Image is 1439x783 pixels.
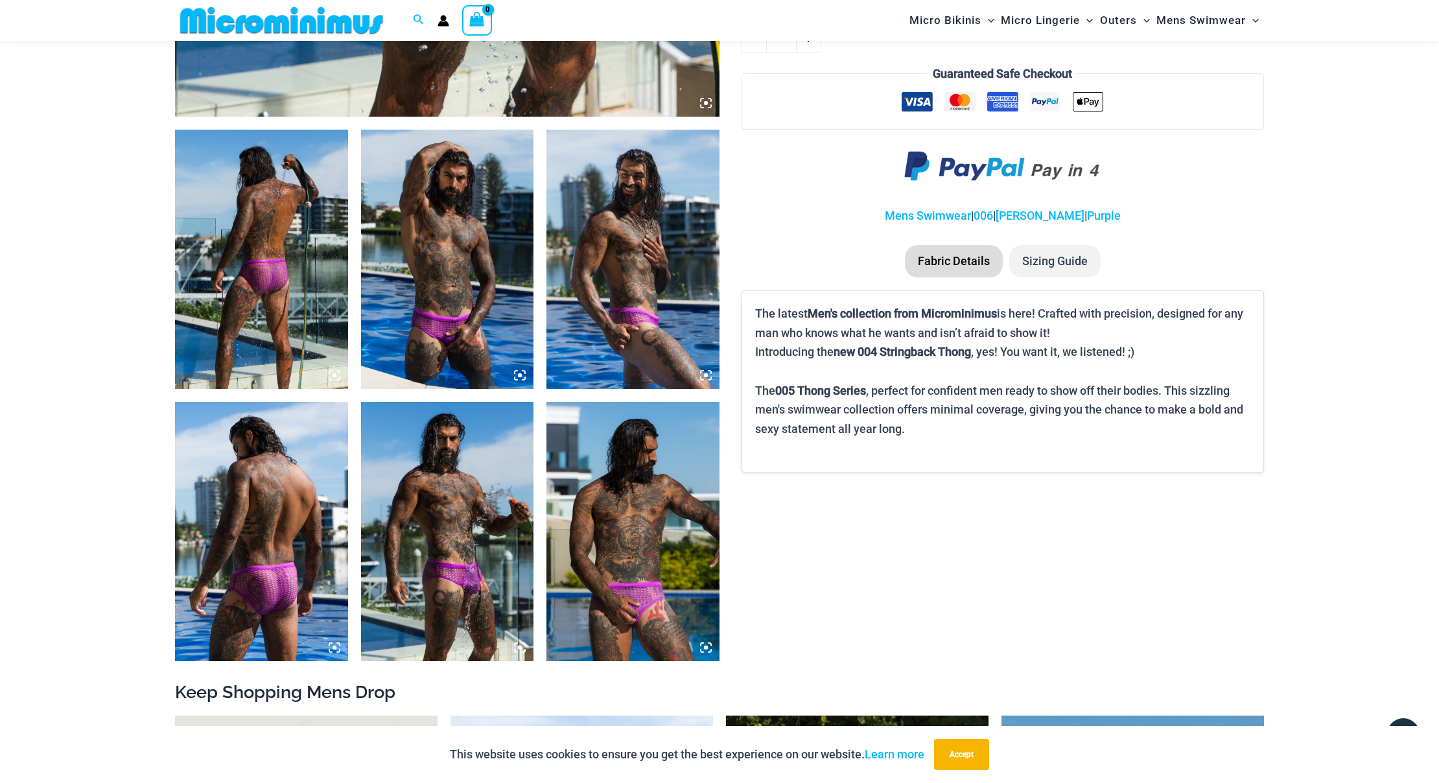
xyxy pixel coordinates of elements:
[1009,245,1101,277] li: Sizing Guide
[438,15,449,27] a: Account icon link
[1246,4,1259,37] span: Menu Toggle
[361,130,534,389] img: Show Stopper Violet 006 Brief Burleigh
[775,384,866,397] b: 005 Thong Series
[546,130,719,389] img: Show Stopper Violet 006 Brief Burleigh
[413,12,425,29] a: Search icon link
[175,6,388,35] img: MM SHOP LOGO FLAT
[885,209,971,222] a: Mens Swimwear
[1001,4,1080,37] span: Micro Lingerie
[906,4,998,37] a: Micro BikinisMenu ToggleMenu Toggle
[834,345,971,358] b: new 004 Stringback Thong
[1153,4,1262,37] a: Mens SwimwearMenu ToggleMenu Toggle
[1087,209,1121,222] a: Purple
[1080,4,1093,37] span: Menu Toggle
[998,4,1096,37] a: Micro LingerieMenu ToggleMenu Toggle
[175,130,348,389] img: Show Stopper Violet 006 Brief Burleigh
[974,209,993,222] a: 006
[361,402,534,661] img: Show Stopper Violet 006 Brief Burleigh
[1100,4,1137,37] span: Outers
[742,206,1264,226] p: | | |
[865,747,924,761] a: Learn more
[934,739,989,770] button: Accept
[1137,4,1150,37] span: Menu Toggle
[175,681,1264,703] h2: Keep Shopping Mens Drop
[996,209,1084,222] a: [PERSON_NAME]
[909,4,981,37] span: Micro Bikinis
[546,402,719,661] img: Show Stopper Violet 006 Brief Burleigh
[905,245,1003,277] li: Fabric Details
[1156,4,1246,37] span: Mens Swimwear
[904,2,1264,39] nav: Site Navigation
[981,4,994,37] span: Menu Toggle
[928,64,1077,84] legend: Guaranteed Safe Checkout
[450,745,924,764] p: This website uses cookies to ensure you get the best experience on our website.
[755,304,1250,439] p: The latest is here! Crafted with precision, designed for any man who knows what he wants and isn’...
[175,402,348,661] img: Show Stopper Violet 006 Brief Burleigh
[808,307,997,320] b: Men's collection from Microminimus
[462,5,492,35] a: View Shopping Cart, empty
[1097,4,1153,37] a: OutersMenu ToggleMenu Toggle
